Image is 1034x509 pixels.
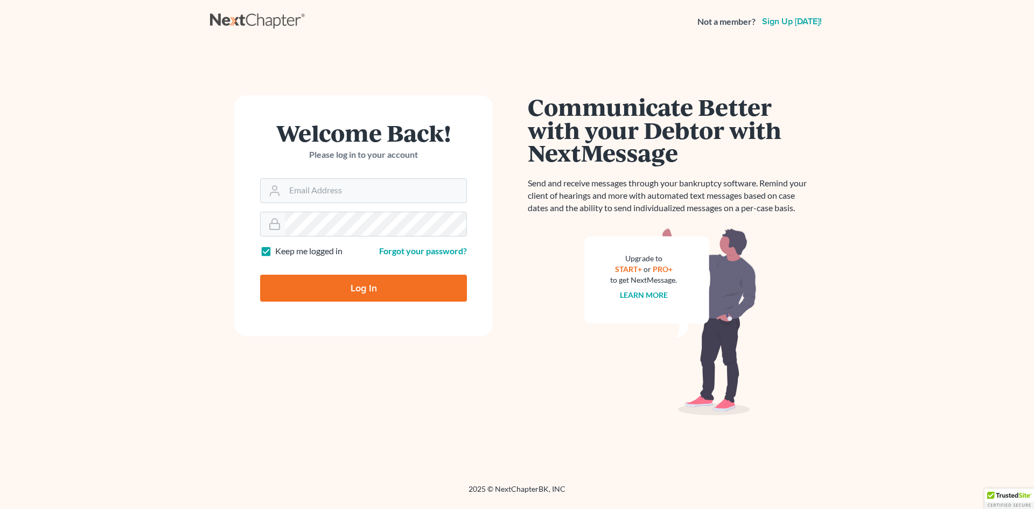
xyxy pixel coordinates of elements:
[644,264,651,274] span: or
[528,177,813,214] p: Send and receive messages through your bankruptcy software. Remind your client of hearings and mo...
[260,121,467,144] h1: Welcome Back!
[984,489,1034,509] div: TrustedSite Certified
[760,17,824,26] a: Sign up [DATE]!
[610,253,677,264] div: Upgrade to
[528,95,813,164] h1: Communicate Better with your Debtor with NextMessage
[260,149,467,161] p: Please log in to your account
[615,264,642,274] a: START+
[584,227,757,416] img: nextmessage_bg-59042aed3d76b12b5cd301f8e5b87938c9018125f34e5fa2b7a6b67550977c72.svg
[653,264,673,274] a: PRO+
[620,290,668,299] a: Learn more
[697,16,756,28] strong: Not a member?
[379,246,467,256] a: Forgot your password?
[275,245,343,257] label: Keep me logged in
[610,275,677,285] div: to get NextMessage.
[210,484,824,503] div: 2025 © NextChapterBK, INC
[285,179,466,203] input: Email Address
[260,275,467,302] input: Log In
